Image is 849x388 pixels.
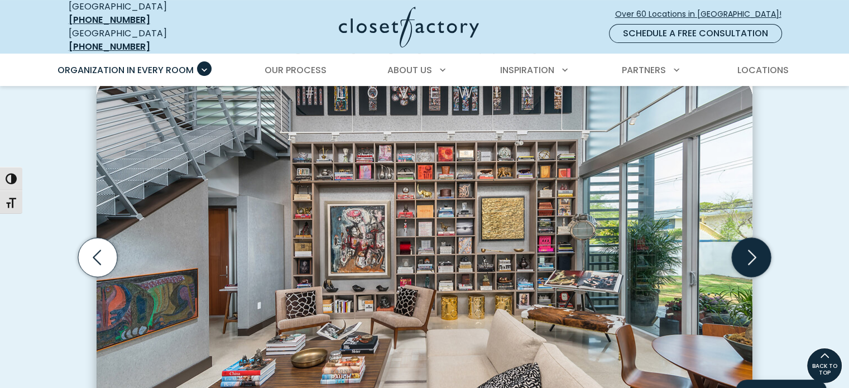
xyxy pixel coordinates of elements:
[807,363,842,376] span: BACK TO TOP
[69,27,231,54] div: [GEOGRAPHIC_DATA]
[387,64,432,76] span: About Us
[622,64,666,76] span: Partners
[339,7,479,47] img: Closet Factory Logo
[615,4,791,24] a: Over 60 Locations in [GEOGRAPHIC_DATA]!
[74,233,122,281] button: Previous slide
[69,40,150,53] a: [PHONE_NUMBER]
[265,64,327,76] span: Our Process
[500,64,554,76] span: Inspiration
[57,64,194,76] span: Organization in Every Room
[609,24,782,43] a: Schedule a Free Consultation
[615,8,790,20] span: Over 60 Locations in [GEOGRAPHIC_DATA]!
[727,233,775,281] button: Next slide
[50,55,800,86] nav: Primary Menu
[737,64,788,76] span: Locations
[807,348,842,384] a: BACK TO TOP
[69,13,150,26] a: [PHONE_NUMBER]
